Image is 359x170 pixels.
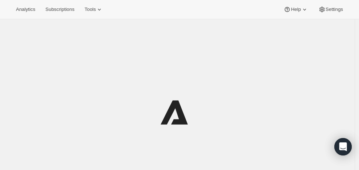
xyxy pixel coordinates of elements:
[12,4,40,15] button: Analytics
[16,7,35,12] span: Analytics
[80,4,107,15] button: Tools
[279,4,312,15] button: Help
[314,4,347,15] button: Settings
[84,7,96,12] span: Tools
[291,7,301,12] span: Help
[41,4,79,15] button: Subscriptions
[334,138,352,155] div: Open Intercom Messenger
[326,7,343,12] span: Settings
[45,7,74,12] span: Subscriptions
